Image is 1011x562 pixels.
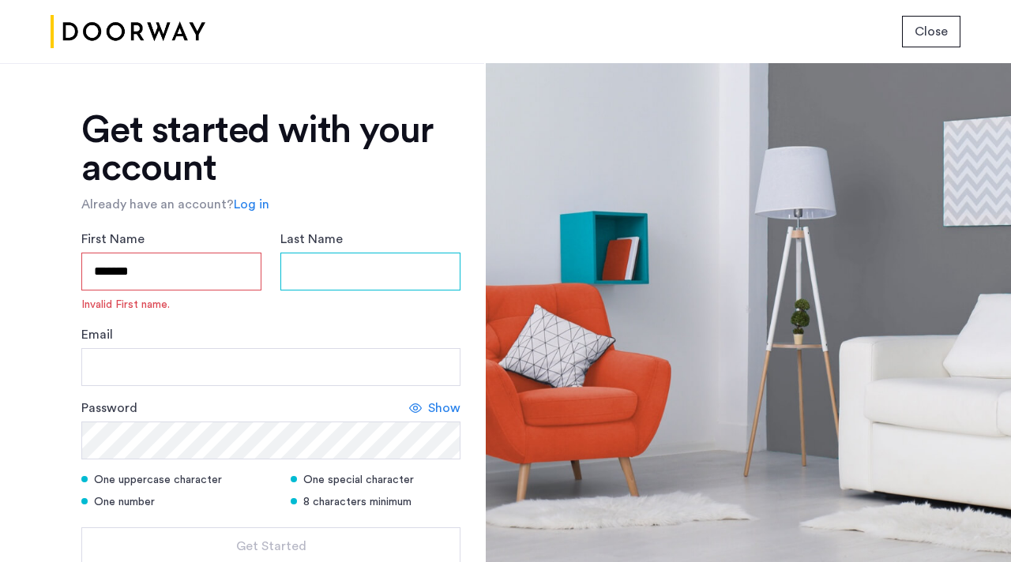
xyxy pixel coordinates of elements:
button: button [902,16,960,47]
span: Close [915,22,948,41]
div: One uppercase character [81,472,271,488]
a: Log in [234,195,269,214]
span: Already have an account? [81,198,234,211]
label: Password [81,399,137,418]
div: Invalid First name. [81,297,170,313]
label: First Name [81,230,145,249]
span: Get Started [236,537,306,556]
div: One number [81,494,271,510]
div: One special character [291,472,460,488]
div: 8 characters minimum [291,494,460,510]
img: logo [51,2,205,62]
span: Show [428,399,460,418]
label: Email [81,325,113,344]
h1: Get started with your account [81,111,460,187]
label: Last Name [280,230,343,249]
